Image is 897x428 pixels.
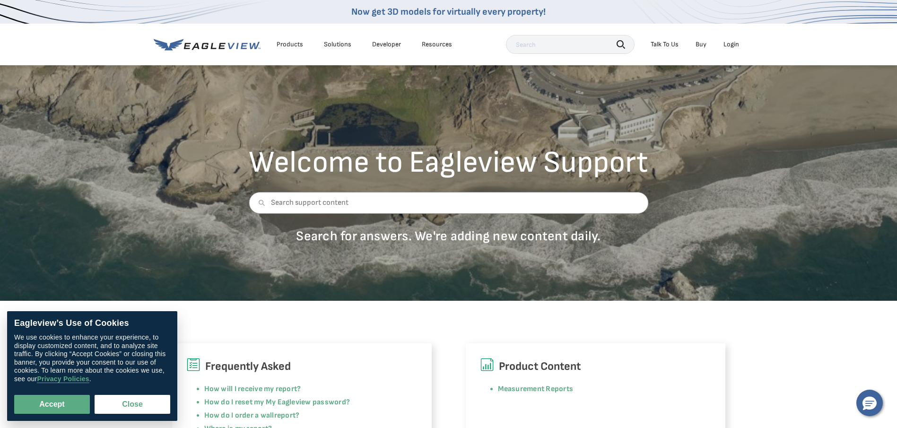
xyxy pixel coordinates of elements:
[506,35,635,54] input: Search
[14,395,90,414] button: Accept
[696,40,706,49] a: Buy
[498,384,574,393] a: Measurement Reports
[480,358,711,376] h6: Product Content
[351,6,546,17] a: Now get 3D models for virtually every property!
[277,40,303,49] div: Products
[249,148,648,178] h2: Welcome to Eagleview Support
[204,411,274,420] a: How do I order a wall
[204,398,350,407] a: How do I reset my My Eagleview password?
[204,384,301,393] a: How will I receive my report?
[14,333,170,383] div: We use cookies to enhance your experience, to display customized content, and to analyze site tra...
[296,411,299,420] a: ?
[723,40,739,49] div: Login
[651,40,679,49] div: Talk To Us
[249,228,648,245] p: Search for answers. We're adding new content daily.
[274,411,296,420] a: report
[249,192,648,214] input: Search support content
[422,40,452,49] div: Resources
[14,318,170,329] div: Eagleview’s Use of Cookies
[186,358,418,376] h6: Frequently Asked
[95,395,170,414] button: Close
[37,375,89,383] a: Privacy Policies
[324,40,351,49] div: Solutions
[856,390,883,416] button: Hello, have a question? Let’s chat.
[372,40,401,49] a: Developer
